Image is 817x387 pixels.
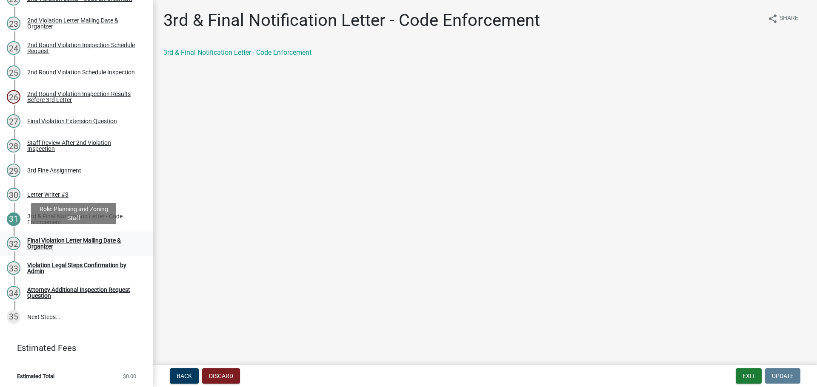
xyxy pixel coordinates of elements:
div: 32 [7,237,20,250]
div: 31 [7,212,20,226]
a: 3rd & Final Notification Letter - Code Enforcement [163,48,311,56]
div: Final Violation Letter Mailing Date & Organizer [27,237,140,249]
div: 23 [7,17,20,30]
div: 2nd Round Violation Inspection Schedule Request [27,42,140,54]
div: Letter Writer #3 [27,192,69,198]
span: Back [177,373,192,379]
div: 3rd & Final Notification Letter - Code Enforcement [27,213,140,225]
div: 27 [7,114,20,128]
div: 3rd Fine Assignment [27,167,81,173]
div: Role: Planning and Zoning Staff [31,203,116,224]
div: 28 [7,139,20,153]
div: 2nd Violation Letter Mailing Date & Organizer [27,17,140,29]
button: Update [765,368,800,384]
div: 2nd Round Violation Inspection Results Before 3rd Letter [27,91,140,103]
button: Exit [736,368,762,384]
div: 24 [7,41,20,55]
div: 35 [7,310,20,324]
a: Estimated Fees [7,339,140,356]
button: Back [170,368,199,384]
button: Discard [202,368,240,384]
span: Update [772,373,794,379]
i: share [768,14,778,24]
div: Staff Review After 2nd Violation Inspection [27,140,140,152]
div: Attorney Additional Inspection Request Question [27,287,140,299]
h1: 3rd & Final Notification Letter - Code Enforcement [163,10,540,31]
div: 2nd Round Violation Schedule Inspection [27,69,135,75]
div: 34 [7,286,20,299]
div: 29 [7,164,20,177]
div: Final Violation Extension Question [27,118,117,124]
span: $0.00 [123,373,136,379]
div: 25 [7,65,20,79]
span: Share [780,14,798,24]
button: shareShare [761,10,805,27]
div: Violation Legal Steps Confirmation by Admin [27,262,140,274]
div: 26 [7,90,20,104]
span: Estimated Total [17,373,54,379]
div: 33 [7,261,20,275]
div: 30 [7,188,20,201]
